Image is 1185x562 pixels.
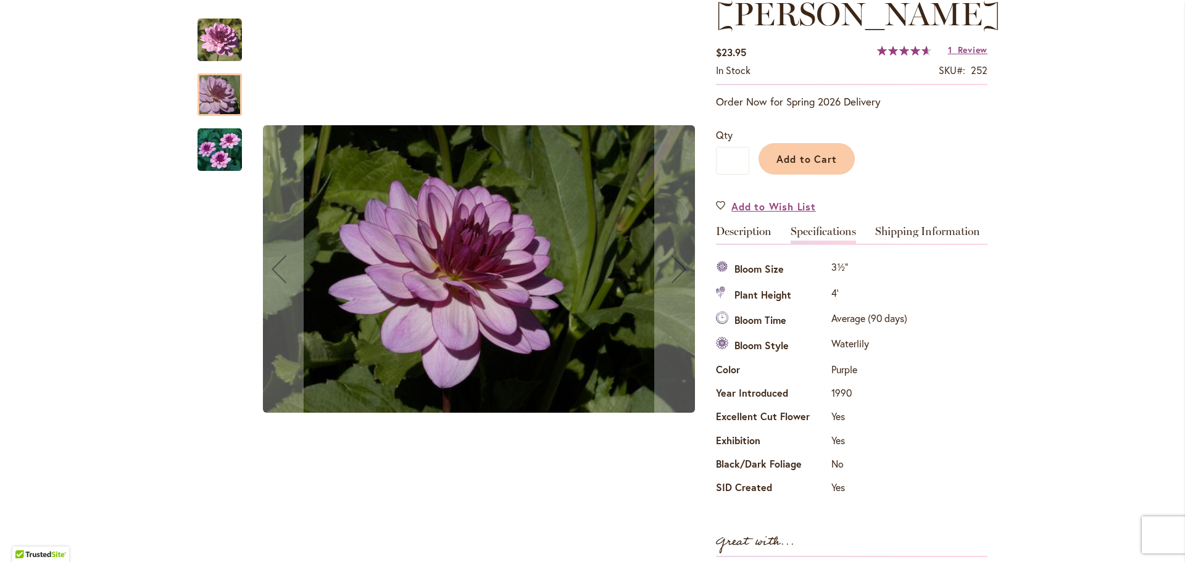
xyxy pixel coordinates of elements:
[828,257,910,283] td: 3½"
[875,226,980,244] a: Shipping Information
[939,64,965,76] strong: SKU
[197,116,242,171] div: LAUREN MICHELE
[716,128,733,141] span: Qty
[716,334,828,359] th: Bloom Style
[828,407,910,430] td: Yes
[948,44,987,56] a: 1 Review
[731,199,816,213] span: Add to Wish List
[716,199,816,213] a: Add to Wish List
[971,64,987,78] div: 252
[716,383,828,407] th: Year Introduced
[716,257,828,283] th: Bloom Size
[828,430,910,453] td: Yes
[716,46,746,59] span: $23.95
[254,6,704,532] div: LAUREN MICHELELAUREN MICHELELAUREN MICHELE
[197,128,242,172] img: LAUREN MICHELE
[776,152,838,165] span: Add to Cart
[197,6,254,61] div: LAUREN MICHELE
[654,6,704,532] button: Next
[828,477,910,501] td: Yes
[716,308,828,334] th: Bloom Time
[759,143,855,175] button: Add to Cart
[263,125,695,413] img: LAUREN MICHELE
[716,226,987,501] div: Detailed Product Info
[716,454,828,477] th: Black/Dark Foliage
[948,44,952,56] span: 1
[958,44,987,56] span: Review
[791,226,856,244] a: Specifications
[828,283,910,308] td: 4'
[197,61,254,116] div: LAUREN MICHELE
[877,46,931,56] div: 93%
[716,477,828,501] th: SID Created
[254,6,304,532] button: Previous
[197,18,242,62] img: LAUREN MICHELE
[716,94,987,109] p: Order Now for Spring 2026 Delivery
[716,430,828,453] th: Exhibition
[828,454,910,477] td: No
[716,226,771,244] a: Description
[716,532,795,552] strong: Great with...
[716,407,828,430] th: Excellent Cut Flower
[716,359,828,382] th: Color
[254,6,760,532] div: Product Images
[828,334,910,359] td: Waterlily
[254,6,704,532] div: LAUREN MICHELE
[828,308,910,334] td: Average (90 days)
[716,64,750,78] div: Availability
[716,64,750,76] span: In stock
[828,359,910,382] td: Purple
[716,283,828,308] th: Plant Height
[9,518,44,553] iframe: Launch Accessibility Center
[828,383,910,407] td: 1990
